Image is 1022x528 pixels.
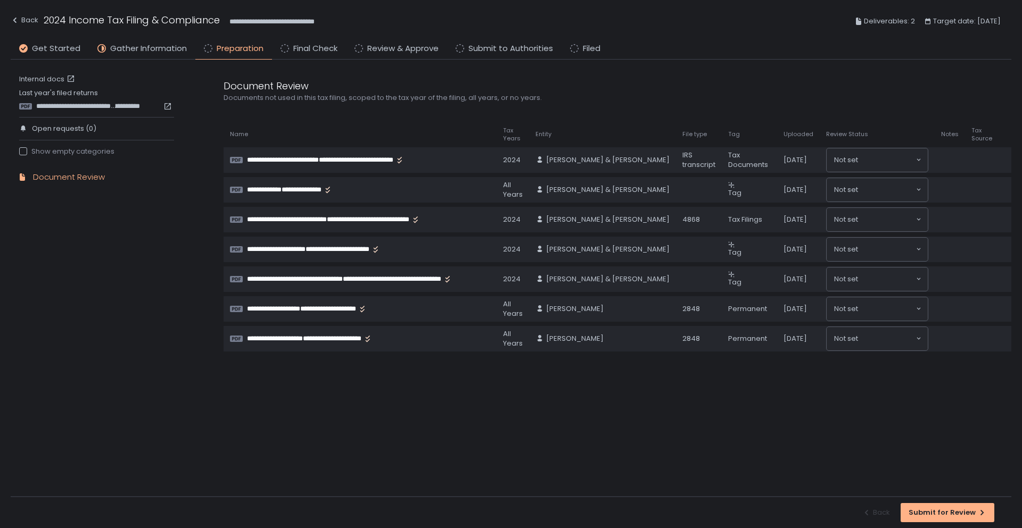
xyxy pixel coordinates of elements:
[230,130,248,138] span: Name
[784,130,813,138] span: Uploaded
[546,155,670,165] span: [PERSON_NAME] & [PERSON_NAME]
[293,43,337,55] span: Final Check
[826,130,868,138] span: Review Status
[110,43,187,55] span: Gather Information
[728,130,740,138] span: Tag
[827,238,928,261] div: Search for option
[784,215,807,224] span: [DATE]
[834,214,858,225] span: Not set
[546,304,604,314] span: [PERSON_NAME]
[834,304,858,314] span: Not set
[728,277,741,287] span: Tag
[11,13,38,30] button: Back
[901,503,994,522] button: Submit for Review
[834,155,858,165] span: Not set
[44,13,220,27] h1: 2024 Income Tax Filing & Compliance
[546,215,670,224] span: [PERSON_NAME] & [PERSON_NAME]
[32,124,96,133] span: Open requests (0)
[784,185,807,195] span: [DATE]
[827,148,928,172] div: Search for option
[19,74,77,84] a: Internal docs
[367,43,439,55] span: Review & Approve
[834,244,858,255] span: Not set
[19,88,174,111] div: Last year's filed returns
[864,15,915,28] span: Deliverables: 2
[583,43,600,55] span: Filed
[858,304,915,314] input: Search for option
[834,274,858,284] span: Not set
[535,130,551,138] span: Entity
[827,208,928,231] div: Search for option
[941,130,959,138] span: Notes
[858,244,915,255] input: Search for option
[827,297,928,321] div: Search for option
[827,267,928,291] div: Search for option
[503,127,523,143] span: Tax Years
[224,93,735,103] div: Documents not used in this tax filing, scoped to the tax year of the filing, all years, or no years.
[468,43,553,55] span: Submit to Authorities
[834,333,858,344] span: Not set
[784,155,807,165] span: [DATE]
[32,43,80,55] span: Get Started
[858,274,915,284] input: Search for option
[827,327,928,350] div: Search for option
[827,178,928,202] div: Search for option
[11,14,38,27] div: Back
[784,304,807,314] span: [DATE]
[858,155,915,165] input: Search for option
[933,15,1001,28] span: Target date: [DATE]
[784,334,807,343] span: [DATE]
[728,188,741,198] span: Tag
[834,185,858,195] span: Not set
[728,247,741,257] span: Tag
[784,274,807,284] span: [DATE]
[224,79,735,93] div: Document Review
[858,214,915,225] input: Search for option
[971,127,992,143] span: Tax Source
[217,43,263,55] span: Preparation
[858,185,915,195] input: Search for option
[33,171,105,183] div: Document Review
[909,508,986,517] div: Submit for Review
[784,245,807,254] span: [DATE]
[546,274,670,284] span: [PERSON_NAME] & [PERSON_NAME]
[546,245,670,254] span: [PERSON_NAME] & [PERSON_NAME]
[682,130,707,138] span: File type
[858,333,915,344] input: Search for option
[546,185,670,195] span: [PERSON_NAME] & [PERSON_NAME]
[546,334,604,343] span: [PERSON_NAME]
